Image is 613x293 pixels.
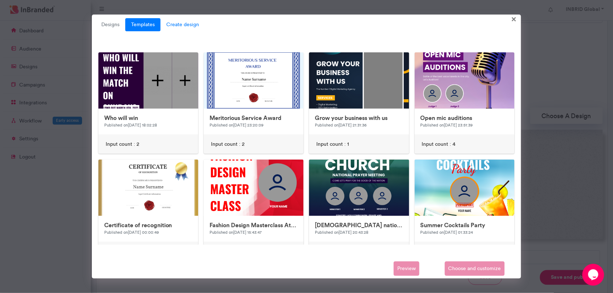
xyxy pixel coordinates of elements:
small: Published on [DATE] 21:31:36 [315,123,366,128]
small: Published on [DATE] 23:20:09 [210,123,264,128]
h6: Meritorious Service Award [210,115,298,121]
a: Designs [96,18,125,31]
small: Published on [DATE] 00:00:49 [104,230,159,235]
h6: Fashion Design Masterclass Attendee Badge [210,222,298,229]
h6: Summer Cocktails Party [421,222,509,229]
small: Published on [DATE] 18:02:28 [104,123,157,128]
span: Input count : 4 [422,141,456,148]
small: Published on [DATE] 23:51:39 [421,123,473,128]
small: Published on [DATE] 01:33:24 [421,230,473,235]
span: × [512,13,517,24]
iframe: chat widget [582,264,606,286]
h6: Open mic auditions [421,115,509,121]
small: Published on [DATE] 15:43:47 [210,230,261,235]
small: Published on [DATE] 20:43:28 [315,230,368,235]
a: Templates [125,18,161,31]
span: Create design [161,18,205,31]
h6: Certificate of recognition [104,222,192,229]
span: Input count : 2 [106,141,139,148]
h6: Grow your business with us [315,115,403,121]
span: Input count : 1 [316,141,349,148]
span: Input count : 2 [211,141,244,148]
h6: Who will win [104,115,192,121]
h6: [DEMOGRAPHIC_DATA] national prayer meeting [315,222,403,229]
